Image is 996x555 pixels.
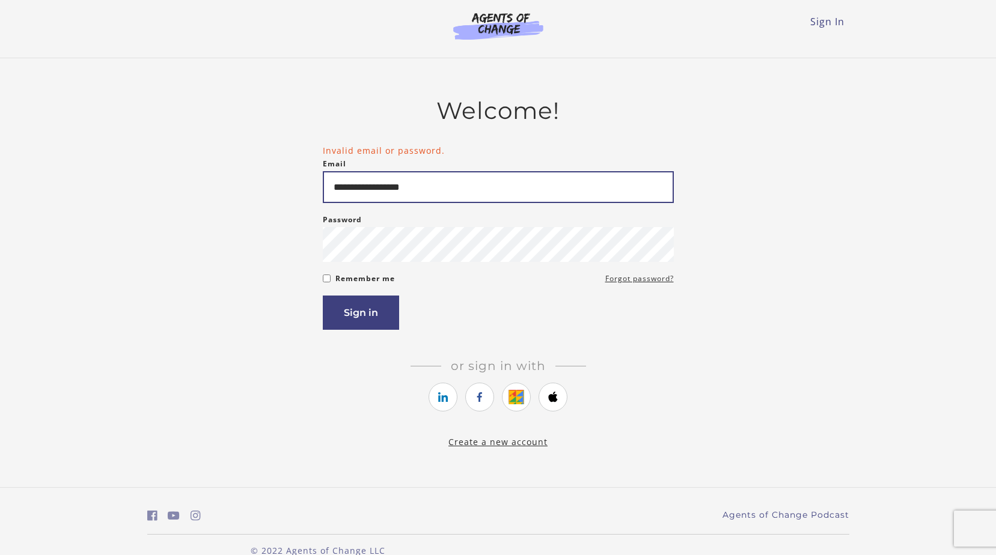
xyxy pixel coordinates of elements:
a: https://www.youtube.com/c/AgentsofChangeTestPrepbyMeaganMitchell (Open in a new window) [168,507,180,524]
a: https://www.facebook.com/groups/aswbtestprep (Open in a new window) [147,507,157,524]
h2: Welcome! [323,97,674,125]
label: Email [323,157,346,171]
i: https://www.instagram.com/agentsofchangeprep/ (Open in a new window) [191,510,201,521]
img: Agents of Change Logo [441,12,556,40]
a: https://courses.thinkific.com/users/auth/facebook?ss%5Breferral%5D=&ss%5Buser_return_to%5D=&ss%5B... [465,383,494,411]
a: Agents of Change Podcast [723,509,849,521]
a: https://courses.thinkific.com/users/auth/linkedin?ss%5Breferral%5D=&ss%5Buser_return_to%5D=&ss%5B... [429,383,457,411]
i: https://www.youtube.com/c/AgentsofChangeTestPrepbyMeaganMitchell (Open in a new window) [168,510,180,521]
button: Sign in [323,296,399,330]
label: Remember me [335,271,395,286]
i: https://www.facebook.com/groups/aswbtestprep (Open in a new window) [147,510,157,521]
a: Create a new account [448,436,548,447]
a: Sign In [810,15,845,28]
a: Forgot password? [605,271,674,286]
a: https://courses.thinkific.com/users/auth/apple?ss%5Breferral%5D=&ss%5Buser_return_to%5D=&ss%5Bvis... [539,383,567,411]
li: Invalid email or password. [323,144,674,157]
span: Or sign in with [441,359,555,373]
a: https://courses.thinkific.com/users/auth/google?ss%5Breferral%5D=&ss%5Buser_return_to%5D=&ss%5Bvi... [502,383,531,411]
label: Password [323,213,362,227]
a: https://www.instagram.com/agentsofchangeprep/ (Open in a new window) [191,507,201,524]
